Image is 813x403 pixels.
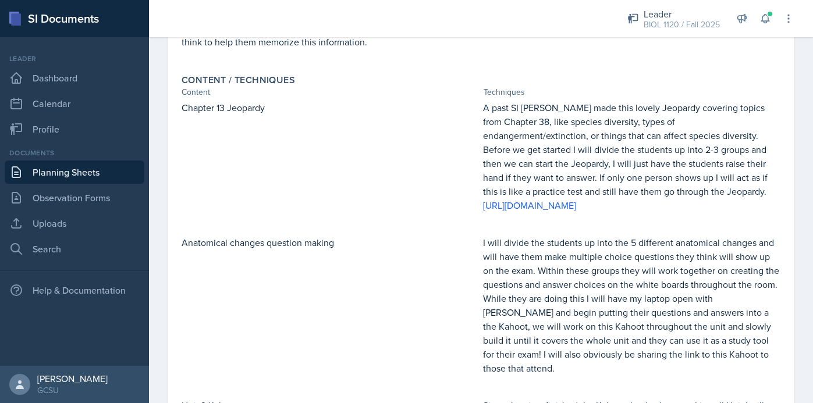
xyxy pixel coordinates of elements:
p: Anatomical changes question making [182,236,478,249]
a: Search [5,237,144,261]
div: Documents [5,148,144,158]
a: Uploads [5,212,144,235]
div: Content [182,86,479,98]
a: Planning Sheets [5,161,144,184]
div: Help & Documentation [5,279,144,302]
p: I will divide the students up into the 5 different anatomical changes and will have them make mul... [483,236,780,375]
div: BIOL 1120 / Fall 2025 [644,19,720,31]
div: Leader [644,7,720,21]
div: [PERSON_NAME] [37,373,108,384]
div: Techniques [484,86,781,98]
div: GCSU [37,384,108,396]
label: Content / Techniques [182,74,295,86]
a: Observation Forms [5,186,144,209]
a: [URL][DOMAIN_NAME] [483,199,576,212]
a: Calendar [5,92,144,115]
p: A past SI [PERSON_NAME] made this lovely Jeopardy covering topics from Chapter 38, like species d... [483,101,780,198]
p: Chapter 13 Jeopardy [182,101,478,115]
a: Dashboard [5,66,144,90]
div: Leader [5,54,144,64]
a: Profile [5,117,144,141]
